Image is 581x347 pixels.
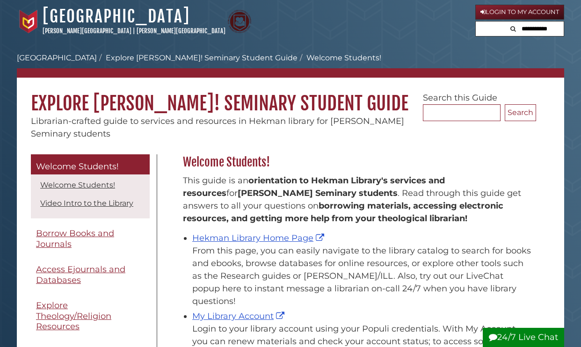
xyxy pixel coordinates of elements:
[40,199,133,208] a: Video Intro to the Library
[43,6,190,27] a: [GEOGRAPHIC_DATA]
[228,10,251,33] img: Calvin Theological Seminary
[137,27,225,35] a: [PERSON_NAME][GEOGRAPHIC_DATA]
[475,5,564,20] a: Login to My Account
[31,116,404,139] span: Librarian-crafted guide to services and resources in Hekman library for [PERSON_NAME] Seminary st...
[183,201,503,224] b: borrowing materials, accessing electronic resources, and getting more help from your theological ...
[40,181,115,189] a: Welcome Students!
[192,311,287,321] a: My Library Account
[36,264,125,285] span: Access Ejournals and Databases
[31,223,150,254] a: Borrow Books and Journals
[17,78,564,115] h1: Explore [PERSON_NAME]! Seminary Student Guide
[17,52,564,78] nav: breadcrumb
[31,295,150,337] a: Explore Theology/Religion Resources
[192,245,531,308] div: From this page, you can easily navigate to the library catalog to search for books and ebooks, br...
[192,233,327,243] a: Hekman Library Home Page
[36,228,114,249] span: Borrow Books and Journals
[17,53,97,62] a: [GEOGRAPHIC_DATA]
[17,10,40,33] img: Calvin University
[508,22,519,34] button: Search
[183,175,521,224] span: This guide is an for . Read through this guide get answers to all your questions on
[106,53,298,62] a: Explore [PERSON_NAME]! Seminary Student Guide
[31,154,150,175] a: Welcome Students!
[505,104,536,121] button: Search
[43,27,131,35] a: [PERSON_NAME][GEOGRAPHIC_DATA]
[31,259,150,290] a: Access Ejournals and Databases
[238,188,398,198] strong: [PERSON_NAME] Seminary students
[183,175,445,198] strong: orientation to Hekman Library's services and resources
[510,26,516,32] i: Search
[483,328,564,347] button: 24/7 Live Chat
[298,52,381,64] li: Welcome Students!
[36,300,111,332] span: Explore Theology/Religion Resources
[178,155,536,170] h2: Welcome Students!
[133,27,135,35] span: |
[36,161,119,172] span: Welcome Students!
